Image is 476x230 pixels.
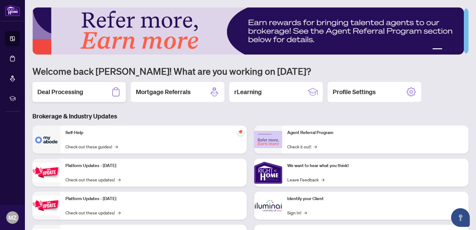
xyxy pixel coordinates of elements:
span: → [304,209,307,216]
img: Platform Updates - July 8, 2025 [32,196,60,215]
button: 3 [450,48,452,51]
p: We want to hear what you think! [287,162,464,169]
h2: rLearning [234,88,262,96]
p: Platform Updates - [DATE] [65,162,242,169]
h2: Mortgage Referrals [136,88,191,96]
h1: Welcome back [PERSON_NAME]! What are you working on [DATE]? [32,65,469,77]
span: → [321,176,324,183]
p: Agent Referral Program [287,129,464,136]
img: logo [5,5,20,16]
span: MZ [8,213,17,222]
p: Self-Help [65,129,242,136]
img: Self-Help [32,126,60,154]
img: Identify your Client [254,192,282,220]
p: Platform Updates - [DATE] [65,195,242,202]
button: 4 [455,48,457,51]
a: Sign In!→ [287,209,307,216]
span: pushpin [237,128,244,136]
span: → [117,209,121,216]
button: 1 [432,48,442,51]
h3: Brokerage & Industry Updates [32,112,469,121]
a: Check out these updates!→ [65,209,121,216]
img: Platform Updates - July 21, 2025 [32,163,60,182]
h2: Profile Settings [333,88,376,96]
img: Agent Referral Program [254,131,282,148]
h2: Deal Processing [37,88,83,96]
img: We want to hear what you think! [254,159,282,187]
a: Check it out!→ [287,143,317,150]
img: Slide 0 [32,7,464,55]
p: Identify your Client [287,195,464,202]
button: 2 [445,48,447,51]
span: → [314,143,317,150]
a: Check out these updates!→ [65,176,121,183]
a: Check out these guides!→ [65,143,118,150]
a: Leave Feedback→ [287,176,324,183]
button: 5 [460,48,462,51]
button: Open asap [451,208,470,227]
span: → [117,176,121,183]
span: → [115,143,118,150]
